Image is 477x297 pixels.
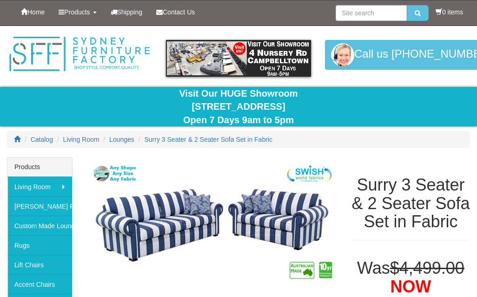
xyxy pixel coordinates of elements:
[7,255,72,274] a: Lift Chairs
[7,87,470,127] div: Visit Our HUGE Showroom [STREET_ADDRESS] Open 7 Days 9am to 5pm
[145,136,272,143] a: Surry 3 Seater & 2 Seater Sofa Set in Fabric
[63,136,99,143] a: Living Room
[149,0,202,24] a: Contact Us
[117,8,143,16] span: Shipping
[7,158,72,177] div: Products
[390,258,464,277] del: $4,499.00
[163,8,195,16] span: Contact Us
[14,0,52,24] a: Home
[104,0,150,24] a: Shipping
[7,235,72,255] a: Rugs
[351,176,470,231] h1: Surry 3 Seater & 2 Seater Sofa Set in Fabric
[7,196,72,216] a: [PERSON_NAME] Furniture
[109,136,134,143] a: Lounges
[436,7,463,17] li: 0 items
[52,0,103,24] a: Products
[64,8,90,16] span: Products
[7,177,72,196] a: Living Room
[31,136,53,143] a: Catalog
[7,35,152,73] img: Sydney Furniture Factory
[7,274,72,294] a: Accent Chairs
[336,5,407,21] input: Site search
[7,216,72,235] a: Custom Made Lounges
[27,8,45,16] span: Home
[166,40,311,77] img: showroom.gif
